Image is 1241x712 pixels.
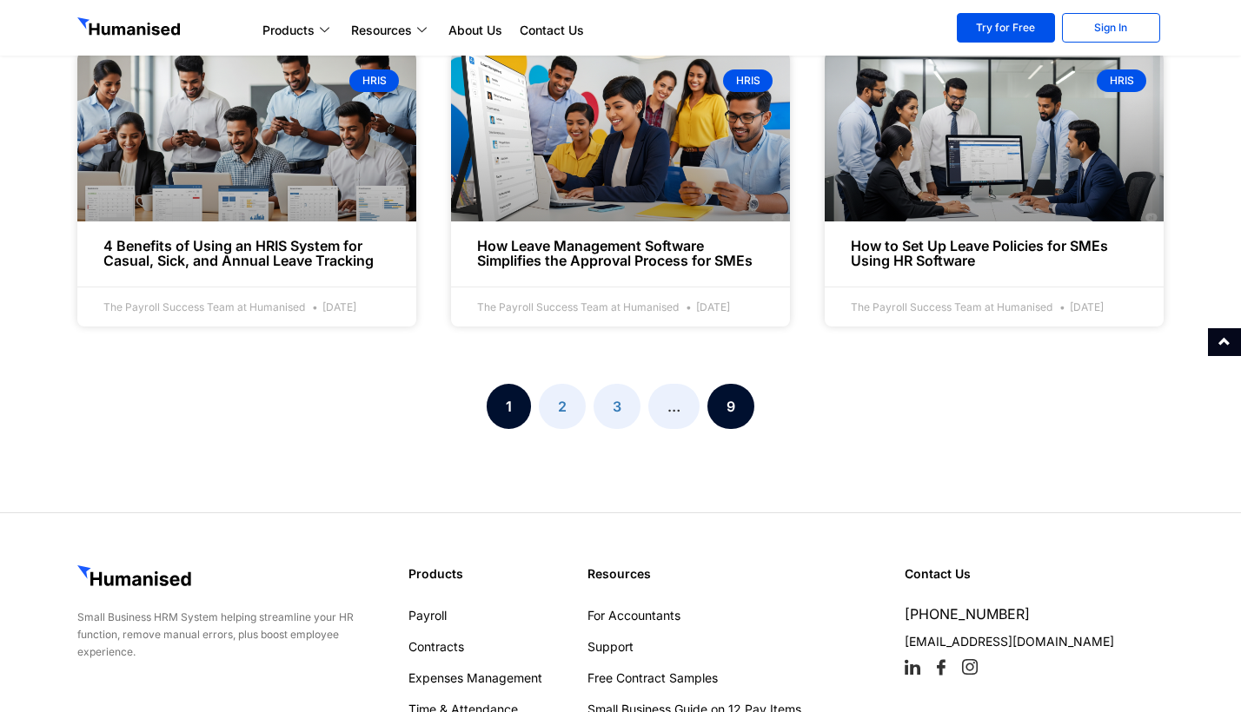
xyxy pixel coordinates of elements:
[77,609,391,661] div: Small Business HRM System helping streamline your HR function, remove manual errors, plus boost e...
[851,300,1052,313] span: The Payroll Success Team at Humanised
[587,638,858,656] a: Support
[308,300,356,313] span: [DATE]
[77,396,1164,417] nav: Pagination
[103,237,374,270] a: 4 Benefits of Using an HRIS System for Casual, Sick, and Annual Leave Tracking
[103,300,305,313] span: The Payroll Success Team at Humanised
[477,237,753,270] a: How Leave Management Software Simplifies the Approval Process for SMEs
[587,565,888,583] h4: Resources
[707,384,754,429] a: 9
[1062,13,1160,43] a: Sign In
[905,634,1114,649] a: [EMAIL_ADDRESS][DOMAIN_NAME]
[487,384,531,429] span: 1
[408,565,570,583] h4: Products
[905,605,1030,623] a: [PHONE_NUMBER]
[254,20,342,41] a: Products
[408,638,570,656] a: Contracts
[77,17,183,40] img: GetHumanised Logo
[1097,69,1146,92] div: HRIS
[77,565,195,590] img: GetHumanised Logo
[587,669,858,687] a: Free Contract Samples
[681,300,730,313] span: [DATE]
[539,384,586,429] a: 2
[648,384,700,429] span: …
[594,384,640,429] a: 3
[440,20,511,41] a: About Us
[342,20,440,41] a: Resources
[851,237,1108,270] a: How to Set Up Leave Policies for SMEs Using HR Software
[408,607,570,624] a: Payroll
[957,13,1055,43] a: Try for Free
[1055,300,1104,313] span: [DATE]
[723,69,773,92] div: HRIS
[905,565,1164,583] h4: Contact Us
[349,69,399,92] div: HRIS
[511,20,593,41] a: Contact Us
[587,607,858,624] a: For Accountants
[408,669,570,687] a: Expenses Management
[477,300,679,313] span: The Payroll Success Team at Humanised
